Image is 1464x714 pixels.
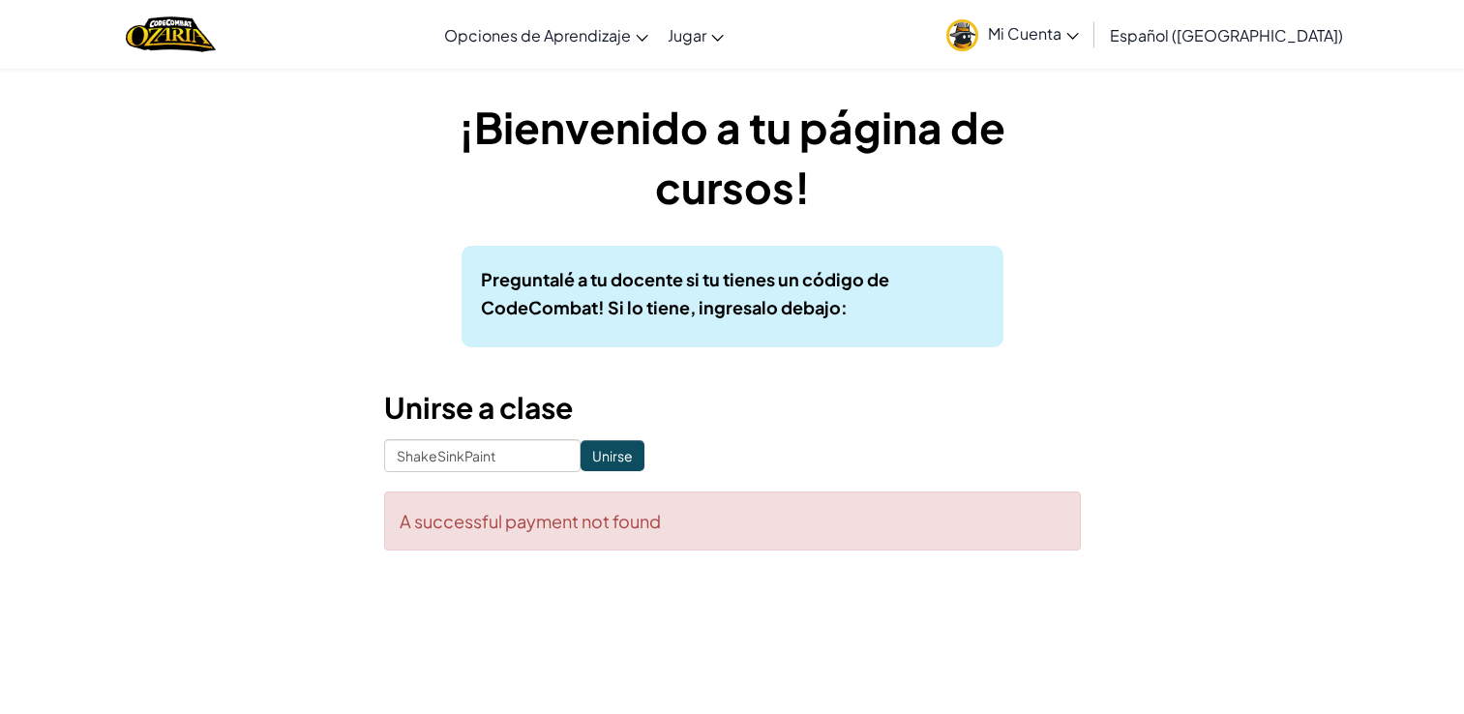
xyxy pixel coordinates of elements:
[668,25,706,45] span: Jugar
[946,19,978,51] img: avatar
[384,97,1081,217] h1: ¡Bienvenido a tu página de cursos!
[988,23,1079,44] span: Mi Cuenta
[384,439,581,472] input: <Enter Class Code>
[384,491,1081,550] div: A successful payment not found
[581,440,644,471] input: Unirse
[444,25,631,45] span: Opciones de Aprendizaje
[126,15,216,54] img: Home
[434,9,658,61] a: Opciones de Aprendizaje
[481,268,889,318] b: Preguntalé a tu docente si tu tienes un código de CodeCombat! Si lo tiene, ingresalo debajo:
[1100,9,1353,61] a: Español ([GEOGRAPHIC_DATA])
[384,386,1081,430] h3: Unirse a clase
[126,15,216,54] a: Ozaria by CodeCombat logo
[937,4,1089,65] a: Mi Cuenta
[1110,25,1343,45] span: Español ([GEOGRAPHIC_DATA])
[658,9,733,61] a: Jugar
